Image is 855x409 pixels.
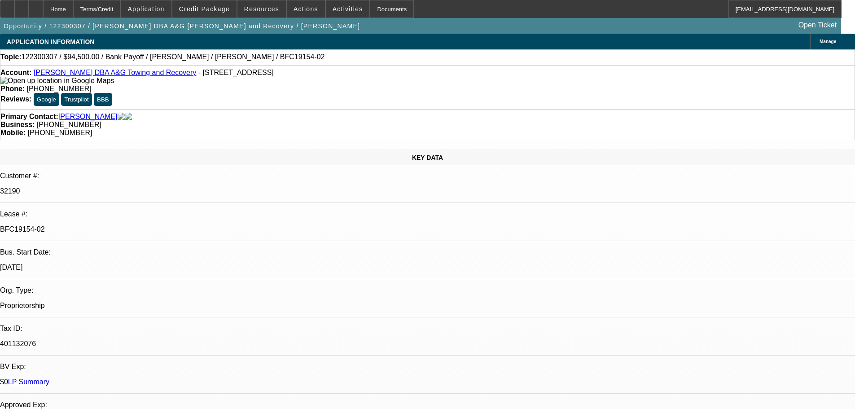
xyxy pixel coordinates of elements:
[58,113,118,121] a: [PERSON_NAME]
[94,93,112,106] button: BBB
[0,113,58,121] strong: Primary Contact:
[294,5,318,13] span: Actions
[125,113,132,121] img: linkedin-icon.png
[333,5,363,13] span: Activities
[121,0,171,18] button: Application
[795,18,840,33] a: Open Ticket
[7,38,94,45] span: APPLICATION INFORMATION
[326,0,370,18] button: Activities
[0,69,31,76] strong: Account:
[8,378,49,386] a: LP Summary
[0,129,26,136] strong: Mobile:
[412,154,443,161] span: KEY DATA
[237,0,286,18] button: Resources
[27,85,92,92] span: [PHONE_NUMBER]
[287,0,325,18] button: Actions
[22,53,325,61] span: 122300307 / $94,500.00 / Bank Payoff / [PERSON_NAME] / [PERSON_NAME] / BFC19154-02
[27,129,92,136] span: [PHONE_NUMBER]
[0,121,35,128] strong: Business:
[0,77,114,84] a: View Google Maps
[0,77,114,85] img: Open up location in Google Maps
[244,5,279,13] span: Resources
[179,5,230,13] span: Credit Package
[4,22,360,30] span: Opportunity / 122300307 / [PERSON_NAME] DBA A&G [PERSON_NAME] and Recovery / [PERSON_NAME]
[0,53,22,61] strong: Topic:
[37,121,101,128] span: [PHONE_NUMBER]
[118,113,125,121] img: facebook-icon.png
[820,39,836,44] span: Manage
[198,69,274,76] span: - [STREET_ADDRESS]
[0,85,25,92] strong: Phone:
[34,69,197,76] a: [PERSON_NAME] DBA A&G Towing and Recovery
[172,0,237,18] button: Credit Package
[0,95,31,103] strong: Reviews:
[127,5,164,13] span: Application
[61,93,92,106] button: Trustpilot
[34,93,59,106] button: Google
